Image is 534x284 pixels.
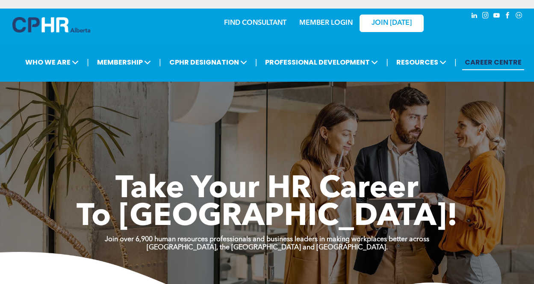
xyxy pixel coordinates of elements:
[263,54,381,70] span: PROFESSIONAL DEVELOPMENT
[147,244,388,251] strong: [GEOGRAPHIC_DATA], the [GEOGRAPHIC_DATA] and [GEOGRAPHIC_DATA].
[77,202,458,233] span: To [GEOGRAPHIC_DATA]!
[87,53,89,71] li: |
[386,53,388,71] li: |
[481,11,490,22] a: instagram
[514,11,524,22] a: Social network
[454,53,457,71] li: |
[105,236,429,243] strong: Join over 6,900 human resources professionals and business leaders in making workplaces better ac...
[255,53,257,71] li: |
[372,19,412,27] span: JOIN [DATE]
[23,54,81,70] span: WHO WE ARE
[115,174,419,205] span: Take Your HR Career
[167,54,250,70] span: CPHR DESIGNATION
[12,17,90,33] img: A blue and white logo for cp alberta
[470,11,479,22] a: linkedin
[159,53,161,71] li: |
[360,15,424,32] a: JOIN [DATE]
[94,54,153,70] span: MEMBERSHIP
[503,11,513,22] a: facebook
[224,20,286,27] a: FIND CONSULTANT
[299,20,353,27] a: MEMBER LOGIN
[492,11,502,22] a: youtube
[394,54,449,70] span: RESOURCES
[462,54,524,70] a: CAREER CENTRE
